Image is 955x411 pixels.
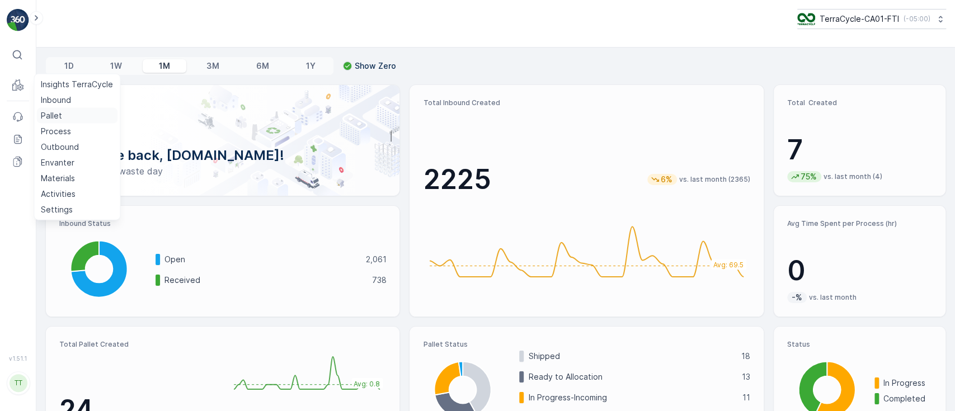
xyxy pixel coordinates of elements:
[904,15,930,23] p: ( -05:00 )
[423,340,750,349] p: Pallet Status
[741,351,750,362] p: 18
[110,60,122,72] p: 1W
[371,275,386,286] p: 738
[7,364,29,402] button: TT
[787,133,932,167] p: 7
[365,254,386,265] p: 2,061
[797,13,815,25] img: TC_BVHiTW6.png
[883,393,932,404] p: Completed
[164,254,358,265] p: Open
[10,374,27,392] div: TT
[59,219,386,228] p: Inbound Status
[423,98,750,107] p: Total Inbound Created
[742,392,750,403] p: 11
[660,174,674,185] p: 6%
[528,371,734,382] p: Ready to Allocation
[820,13,899,25] p: TerraCycle-CA01-FTI
[64,147,382,164] p: Welcome back, [DOMAIN_NAME]!
[679,175,750,184] p: vs. last month (2365)
[528,392,735,403] p: In Progress-Incoming
[59,340,218,349] p: Total Pallet Created
[528,351,733,362] p: Shipped
[206,60,219,72] p: 3M
[787,98,932,107] p: Total Created
[883,377,932,389] p: In Progress
[797,9,946,29] button: TerraCycle-CA01-FTI(-05:00)
[256,60,269,72] p: 6M
[809,293,857,302] p: vs. last month
[305,60,315,72] p: 1Y
[787,254,932,287] p: 0
[742,371,750,382] p: 13
[64,164,382,178] p: Have a zero-waste day
[799,171,818,182] p: 75%
[164,275,364,286] p: Received
[64,60,74,72] p: 1D
[7,9,29,31] img: logo
[7,355,29,362] span: v 1.51.1
[159,60,170,72] p: 1M
[787,219,932,228] p: Avg Time Spent per Process (hr)
[787,340,932,349] p: Status
[355,60,396,72] p: Show Zero
[791,292,803,303] p: -%
[423,163,491,196] p: 2225
[824,172,882,181] p: vs. last month (4)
